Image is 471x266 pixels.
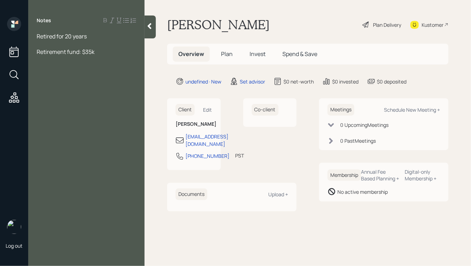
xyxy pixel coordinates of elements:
div: Edit [203,106,212,113]
label: Notes [37,17,51,24]
span: Retired for 20 years [37,32,87,40]
h6: Co-client [252,104,279,116]
div: Schedule New Meeting + [384,106,440,113]
span: Plan [221,50,233,58]
div: [EMAIL_ADDRESS][DOMAIN_NAME] [185,133,228,148]
img: hunter_neumayer.jpg [7,220,21,234]
span: Invest [250,50,265,58]
div: 0 Past Meeting s [340,137,376,144]
h6: Client [176,104,195,116]
div: PST [235,152,244,159]
div: Plan Delivery [373,21,401,29]
span: Spend & Save [282,50,317,58]
h6: [PERSON_NAME] [176,121,212,127]
div: Upload + [268,191,288,198]
div: Set advisor [240,78,265,85]
div: [PHONE_NUMBER] [185,152,230,160]
div: No active membership [337,188,388,196]
div: $0 invested [332,78,359,85]
div: $0 deposited [377,78,406,85]
div: Log out [6,242,23,249]
h6: Membership [328,169,361,181]
div: Digital-only Membership + [405,168,440,182]
div: undefined · New [185,78,221,85]
h6: Documents [176,188,207,200]
h6: Meetings [328,104,354,116]
div: 0 Upcoming Meeting s [340,121,389,129]
h1: [PERSON_NAME] [167,17,270,32]
span: Overview [178,50,204,58]
div: Kustomer [422,21,444,29]
div: $0 net-worth [283,78,314,85]
span: Retirement fund: $35k [37,48,94,56]
div: Annual Fee Based Planning + [361,168,399,182]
